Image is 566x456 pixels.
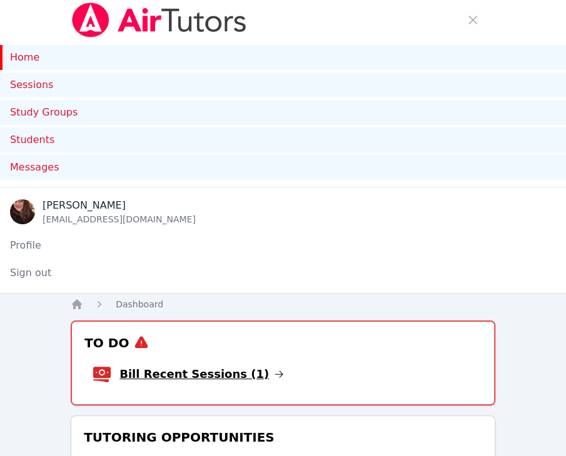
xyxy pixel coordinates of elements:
[119,365,284,383] a: Bill Recent Sessions (1)
[71,298,495,310] nav: Breadcrumb
[43,213,196,226] div: [EMAIL_ADDRESS][DOMAIN_NAME]
[71,2,248,37] img: Air Tutors
[116,298,163,310] a: Dashboard
[10,160,59,175] span: Messages
[43,198,196,213] div: [PERSON_NAME]
[82,332,484,354] h3: To Do
[81,426,485,449] h3: Tutoring Opportunities
[116,299,163,309] span: Dashboard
